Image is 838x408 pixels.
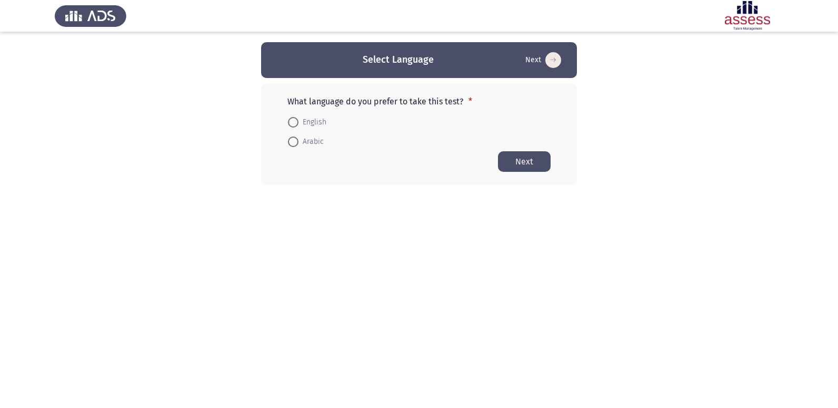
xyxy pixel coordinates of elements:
[498,151,551,172] button: Start assessment
[55,1,126,31] img: Assess Talent Management logo
[287,96,551,106] p: What language do you prefer to take this test?
[522,52,564,69] button: Start assessment
[712,1,783,31] img: Assessment logo of ASSESS Employability - EBI
[298,116,326,129] span: English
[363,53,434,66] h3: Select Language
[298,135,324,148] span: Arabic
